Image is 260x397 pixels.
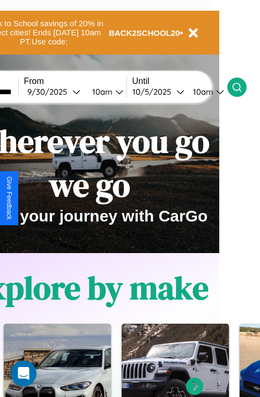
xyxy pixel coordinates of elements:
[84,86,127,97] button: 10am
[132,77,227,86] label: Until
[109,28,180,37] b: BACK2SCHOOL20
[5,177,13,220] div: Give Feedback
[11,361,36,386] div: Open Intercom Messenger
[132,87,176,97] div: 10 / 5 / 2025
[87,87,115,97] div: 10am
[184,86,227,97] button: 10am
[188,87,216,97] div: 10am
[24,86,84,97] button: 9/30/2025
[27,87,72,97] div: 9 / 30 / 2025
[24,77,127,86] label: From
